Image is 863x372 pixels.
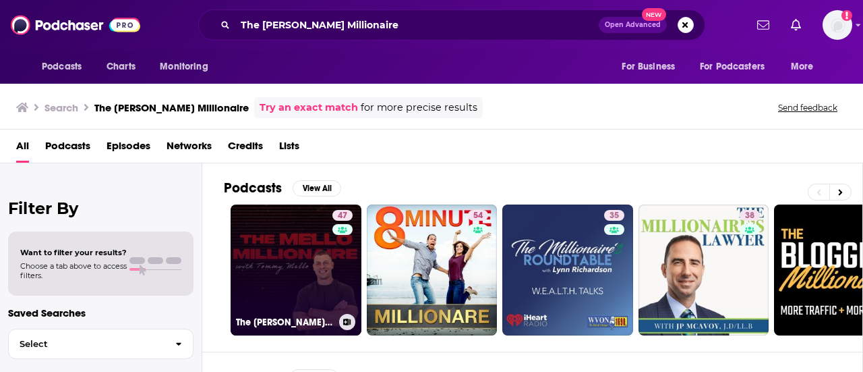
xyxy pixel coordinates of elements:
[609,209,619,223] span: 35
[691,54,784,80] button: open menu
[473,209,483,223] span: 54
[605,22,661,28] span: Open Advanced
[502,205,633,336] a: 35
[44,101,78,114] h3: Search
[638,205,769,336] a: 38
[785,14,806,36] a: Show notifications dropdown
[823,10,852,40] button: Show profile menu
[160,57,208,76] span: Monitoring
[8,198,194,218] h2: Filter By
[20,261,127,280] span: Choose a tab above to access filters.
[612,54,692,80] button: open menu
[841,10,852,21] svg: Add a profile image
[107,135,150,163] a: Episodes
[823,10,852,40] img: User Profile
[791,57,814,76] span: More
[9,340,165,348] span: Select
[740,210,760,221] a: 38
[235,14,599,36] input: Search podcasts, credits, & more...
[98,54,144,80] a: Charts
[42,57,82,76] span: Podcasts
[107,57,136,76] span: Charts
[20,248,127,257] span: Want to filter your results?
[94,101,249,114] h3: The [PERSON_NAME] Millionaire
[279,135,299,163] a: Lists
[823,10,852,40] span: Logged in as LBraverman
[11,12,140,38] img: Podchaser - Follow, Share and Rate Podcasts
[231,205,361,336] a: 47The [PERSON_NAME] Millionaire with [PERSON_NAME]
[781,54,831,80] button: open menu
[361,100,477,115] span: for more precise results
[32,54,99,80] button: open menu
[150,54,225,80] button: open menu
[599,17,667,33] button: Open AdvancedNew
[260,100,358,115] a: Try an exact match
[16,135,29,163] a: All
[236,317,334,328] h3: The [PERSON_NAME] Millionaire with [PERSON_NAME]
[468,210,488,221] a: 54
[745,209,754,223] span: 38
[224,180,341,196] a: PodcastsView All
[338,209,347,223] span: 47
[198,9,705,41] div: Search podcasts, credits, & more...
[167,135,212,163] a: Networks
[8,307,194,319] p: Saved Searches
[228,135,263,163] a: Credits
[774,102,841,113] button: Send feedback
[367,205,498,336] a: 54
[604,210,624,221] a: 35
[700,57,765,76] span: For Podcasters
[45,135,90,163] a: Podcasts
[752,14,775,36] a: Show notifications dropdown
[642,8,666,21] span: New
[622,57,675,76] span: For Business
[8,329,194,359] button: Select
[332,210,353,221] a: 47
[224,180,282,196] h2: Podcasts
[293,180,341,196] button: View All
